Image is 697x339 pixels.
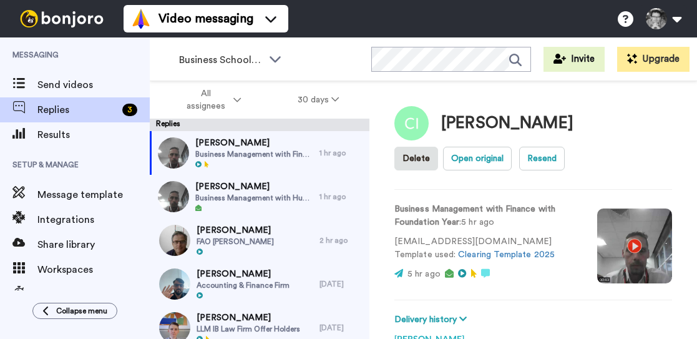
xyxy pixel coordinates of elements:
img: d6865295-d892-443c-bbe6-914aec8a913f-thumb.jpg [159,268,190,300]
span: LLM IB Law Firm Offer Holders [197,324,300,334]
span: All assignees [180,87,231,112]
div: [DATE] [319,323,363,333]
span: Business Management with Human Resource Management [195,193,313,203]
span: Collapse menu [56,306,107,316]
span: [PERSON_NAME] [195,137,313,149]
div: 1 hr ago [319,192,363,202]
img: vm-color.svg [131,9,151,29]
div: Replies [150,119,369,131]
button: Invite [543,47,605,72]
span: Share library [37,237,150,252]
strong: Business Management with Finance with Foundation Year [394,205,555,227]
span: Video messaging [158,10,253,27]
a: [PERSON_NAME]Business Management with Finance with Foundation Year1 hr ago [150,131,369,175]
button: 30 days [270,89,368,111]
button: All assignees [152,82,270,117]
a: [PERSON_NAME]FAO [PERSON_NAME]2 hr ago [150,219,369,262]
span: Business Management with Finance with Foundation Year [195,149,313,159]
img: a229f216-5566-4dbb-8b6f-35fc909343d4-thumb.jpg [159,225,190,256]
span: 5 hr ago [407,270,441,278]
span: Results [37,127,150,142]
div: 2 hr ago [319,235,363,245]
button: Open original [443,147,512,170]
div: [PERSON_NAME] [441,114,573,132]
img: bj-logo-header-white.svg [15,10,109,27]
span: Business School 2025 [179,52,263,67]
span: Replies [37,102,117,117]
span: FAO [PERSON_NAME] [197,237,274,247]
img: Image of Claudiu Iacob [394,106,429,140]
span: [PERSON_NAME] [197,224,274,237]
div: 1 hr ago [319,148,363,158]
a: [PERSON_NAME]Accounting & Finance Firm[DATE] [150,262,369,306]
span: [PERSON_NAME] [197,268,290,280]
span: Send videos [37,77,150,92]
div: [DATE] [319,279,363,289]
p: [EMAIL_ADDRESS][DOMAIN_NAME] Template used: [394,235,578,262]
button: Delete [394,147,438,170]
img: e26b7a27-0316-4250-a9fb-25c8832eed59-thumb.jpg [158,137,189,169]
span: Message template [37,187,150,202]
span: Accounting & Finance Firm [197,280,290,290]
span: [PERSON_NAME] [195,180,313,193]
p: : 5 hr ago [394,203,578,229]
a: Clearing Template 2025 [458,250,555,259]
span: Integrations [37,212,150,227]
img: f3fea0f9-7d54-4fe1-9ee0-865795f5bb59-thumb.jpg [158,181,189,212]
a: [PERSON_NAME]Business Management with Human Resource Management1 hr ago [150,175,369,219]
span: [PERSON_NAME] [197,312,300,324]
button: Delivery history [394,313,470,327]
button: Collapse menu [32,303,117,319]
span: Workspaces [37,262,150,277]
button: Resend [519,147,565,170]
button: Upgrade [617,47,690,72]
span: Fallbacks [37,287,150,302]
div: 3 [122,104,137,116]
